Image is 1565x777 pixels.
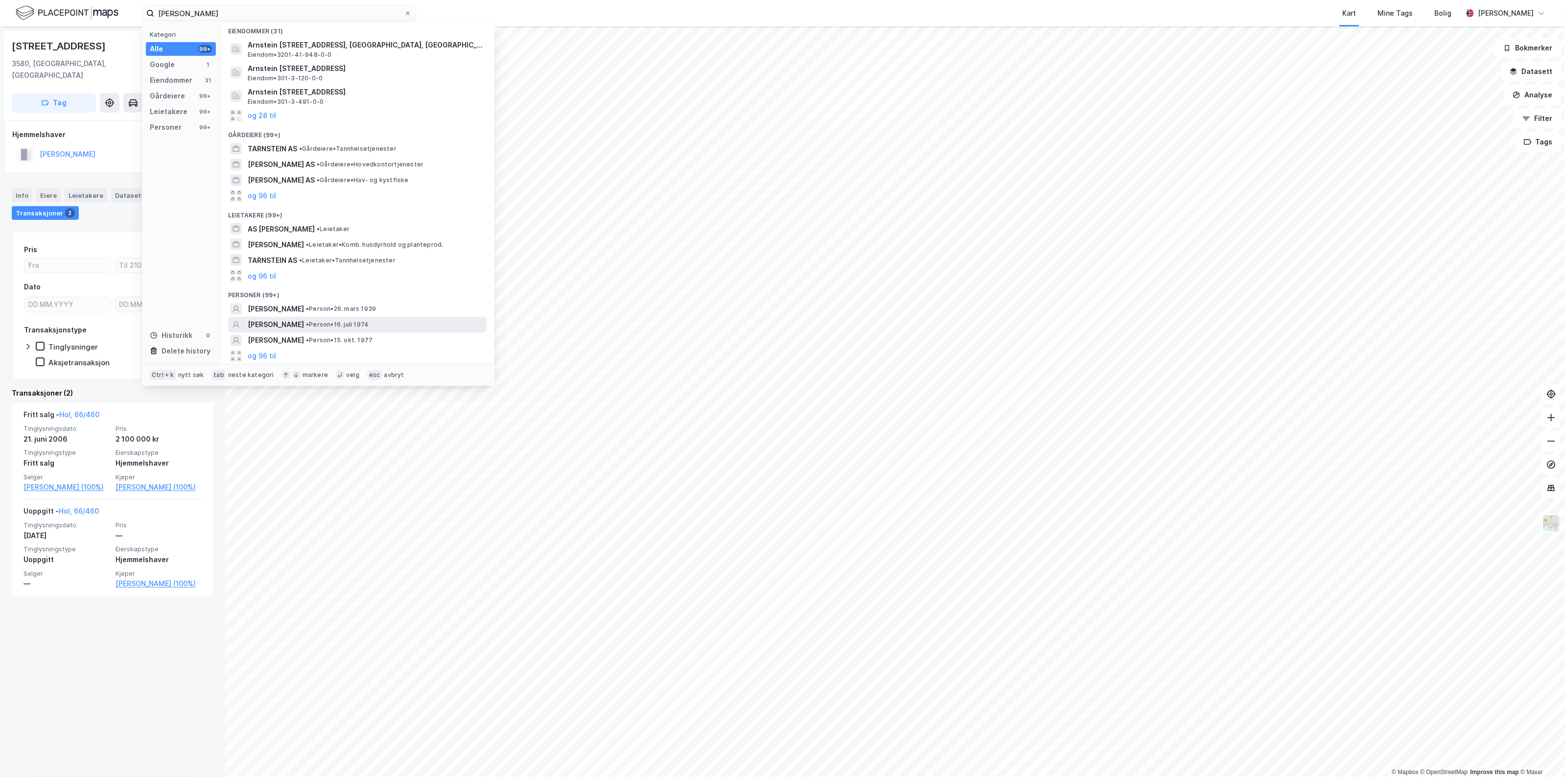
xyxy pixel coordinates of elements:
span: [PERSON_NAME] [248,239,304,251]
div: 99+ [198,123,212,131]
div: [DATE] [23,530,110,542]
input: Til 2100000 [115,258,201,273]
span: [PERSON_NAME] AS [248,159,315,170]
a: OpenStreetMap [1421,769,1468,776]
span: • [306,305,309,312]
span: Tinglysningsdato [23,521,110,529]
button: Filter [1514,109,1561,128]
span: Gårdeiere • Tannhelsetjenester [299,145,397,153]
div: 2 100 000 kr [116,433,202,445]
img: Z [1542,514,1561,533]
div: 2 [65,208,75,218]
span: TARNSTEIN AS [248,255,297,266]
span: Person • 16. juli 1974 [306,321,369,329]
div: [STREET_ADDRESS] [12,38,108,54]
div: 3580, [GEOGRAPHIC_DATA], [GEOGRAPHIC_DATA] [12,58,173,81]
span: [PERSON_NAME] [248,303,304,315]
div: — [23,578,110,589]
span: Leietaker • Komb. husdyrhold og planteprod. [306,241,443,249]
div: Bolig [1434,7,1451,19]
div: Eiendommer (31) [220,20,494,37]
button: Tag [12,93,96,113]
div: Hjemmelshaver [116,457,202,469]
span: Eierskapstype [116,448,202,457]
span: Kjøper [116,473,202,481]
span: Pris [116,424,202,433]
div: — [116,530,202,542]
span: Eierskapstype [116,545,202,553]
div: Fritt salg - [23,409,99,424]
span: • [299,145,302,152]
div: Leietakere [65,188,107,202]
span: Arnstein [STREET_ADDRESS] [248,86,483,98]
a: Hol, 66/460 [59,507,99,515]
div: Personer (99+) [220,283,494,301]
div: Pris [24,244,37,256]
div: Datasett [111,188,148,202]
span: Eiendom • 301-3-491-0-0 [248,98,324,106]
span: Selger [23,473,110,481]
div: Gårdeiere (99+) [220,123,494,141]
div: Personer [150,121,182,133]
div: Uoppgitt - [23,505,99,521]
span: • [306,241,309,248]
span: Arnstein [STREET_ADDRESS], [GEOGRAPHIC_DATA], [GEOGRAPHIC_DATA] [248,39,483,51]
input: Søk på adresse, matrikkel, gårdeiere, leietakere eller personer [154,6,404,21]
span: Eiendom • 301-3-120-0-0 [248,74,323,82]
span: Gårdeiere • Hovedkontortjenester [317,161,423,168]
div: Ctrl + k [150,370,176,380]
iframe: Chat Widget [1516,730,1565,777]
span: • [306,336,309,344]
div: neste kategori [228,371,274,379]
div: Hjemmelshaver [12,129,213,141]
span: • [299,257,302,264]
span: • [306,321,309,328]
div: 31 [204,76,212,84]
div: 1 [204,61,212,69]
a: [PERSON_NAME] (100%) [116,578,202,589]
div: Fritt salg [23,457,110,469]
div: Delete history [162,345,210,357]
div: Tinglysninger [48,342,98,352]
span: TARNSTEIN AS [248,143,297,155]
span: Arnstein [STREET_ADDRESS] [248,63,483,74]
div: Historikk [150,330,192,341]
div: Transaksjoner (2) [12,387,213,399]
div: 99+ [198,92,212,100]
span: Person • 26. mars 1939 [306,305,376,313]
div: Info [12,188,32,202]
div: Leietakere (99+) [220,204,494,221]
span: Kjøper [116,569,202,578]
div: Kategori [150,31,216,38]
div: Uoppgitt [23,554,110,565]
span: [PERSON_NAME] [248,319,304,330]
span: • [317,225,320,233]
div: 99+ [198,45,212,53]
span: Selger [23,569,110,578]
div: esc [367,370,382,380]
div: Mine Tags [1378,7,1413,19]
a: [PERSON_NAME] (100%) [23,481,110,493]
div: nytt søk [178,371,204,379]
span: Leietaker [317,225,350,233]
div: 99+ [198,108,212,116]
span: Gårdeiere • Hav- og kystfiske [317,176,409,184]
a: [PERSON_NAME] (100%) [116,481,202,493]
span: Tinglysningsdato [23,424,110,433]
span: • [317,161,320,168]
div: avbryt [384,371,404,379]
span: • [317,176,320,184]
div: Aksjetransaksjon [48,358,110,367]
span: Tinglysningstype [23,545,110,553]
a: Improve this map [1471,769,1519,776]
button: Datasett [1501,62,1561,81]
input: DD.MM.YYYY [24,297,110,312]
span: Leietaker • Tannhelsetjenester [299,257,396,264]
div: tab [211,370,226,380]
div: Transaksjoner [12,206,79,220]
button: og 96 til [248,350,276,362]
span: Eiendom • 3201-41-948-0-0 [248,51,332,59]
span: Pris [116,521,202,529]
div: Dato [24,281,41,293]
